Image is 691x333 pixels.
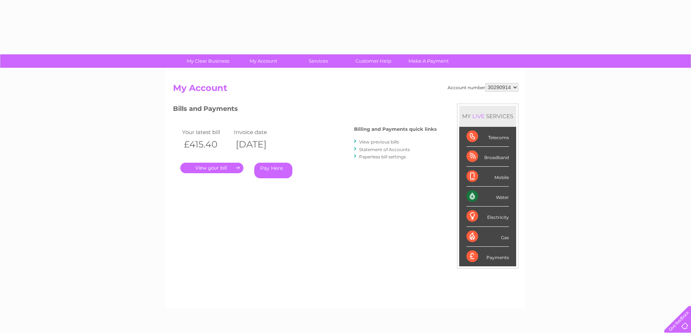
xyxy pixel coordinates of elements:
a: Make A Payment [399,54,458,68]
a: . [180,163,243,173]
a: My Account [233,54,293,68]
h4: Billing and Payments quick links [354,126,437,132]
div: LIVE [471,113,486,120]
div: MY SERVICES [459,106,516,126]
th: [DATE] [232,137,284,152]
a: Statement of Accounts [359,147,410,152]
div: Mobile [466,167,509,187]
a: Paperless bill settings [359,154,406,159]
a: Pay Here [254,163,292,178]
a: Services [288,54,348,68]
td: Invoice date [232,127,284,137]
div: Telecoms [466,127,509,147]
a: My Clear Business [178,54,238,68]
div: Water [466,187,509,207]
h3: Bills and Payments [173,104,437,116]
div: Gas [466,227,509,247]
td: Your latest bill [180,127,233,137]
h2: My Account [173,83,518,97]
a: Customer Help [344,54,403,68]
div: Account number [448,83,518,92]
div: Broadband [466,147,509,167]
a: View previous bills [359,139,399,145]
div: Payments [466,247,509,266]
div: Electricity [466,207,509,226]
th: £415.40 [180,137,233,152]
